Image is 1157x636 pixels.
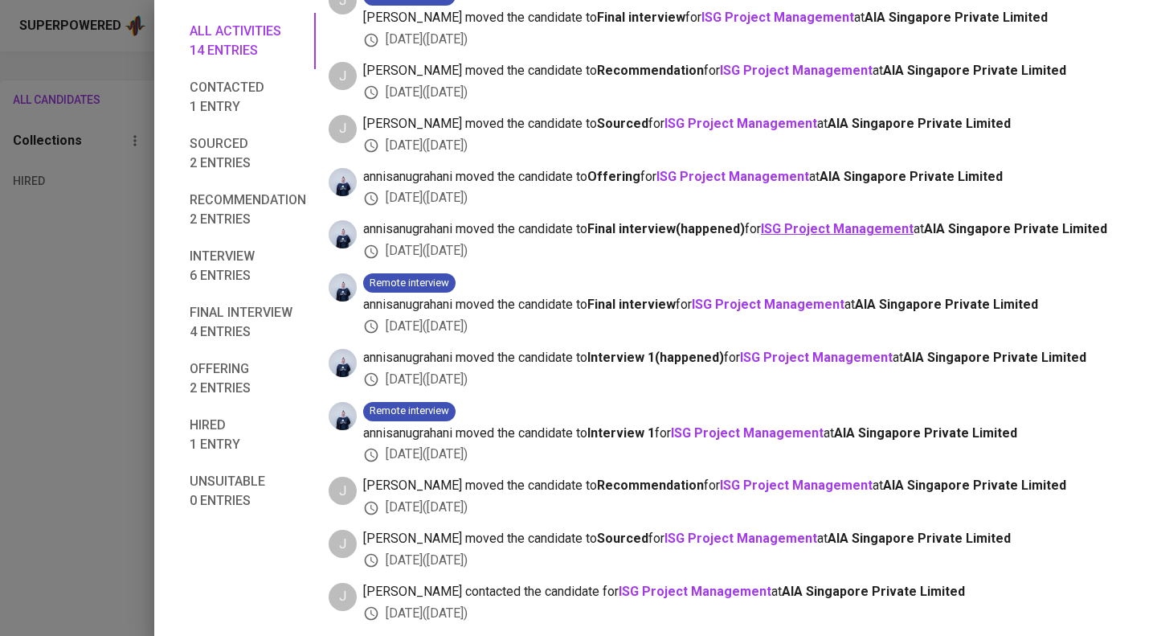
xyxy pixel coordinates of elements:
[363,499,1118,517] div: [DATE] ( [DATE] )
[597,10,685,25] b: Final interview
[190,191,306,229] span: Recommendation 2 entries
[664,116,817,131] a: ISG Project Management
[190,247,306,285] span: Interview 6 entries
[587,169,640,184] b: Offering
[363,605,1118,623] div: [DATE] ( [DATE] )
[363,220,1118,239] span: annisanugrahani moved the candidate to for at
[692,297,844,312] a: ISG Project Management
[190,416,306,454] span: Hired 1 entry
[363,31,1118,49] div: [DATE] ( [DATE] )
[903,350,1086,365] span: AIA Singapore Private Limited
[720,478,873,493] a: ISG Project Management
[329,402,357,430] img: annisa@glints.com
[761,221,914,236] a: ISG Project Management
[329,477,357,505] div: J
[329,530,357,558] div: J
[190,134,306,173] span: Sourced 2 entries
[740,350,893,365] a: ISG Project Management
[701,10,854,25] a: ISG Project Management
[363,242,1118,261] div: [DATE] ( [DATE] )
[329,115,357,143] div: J
[363,425,1118,443] span: annisanugrahani moved the candidate to for at
[190,303,306,342] span: Final interview 4 entries
[363,530,1118,548] span: [PERSON_NAME] moved the candidate to for at
[924,221,1107,236] span: AIA Singapore Private Limited
[363,168,1118,187] span: annisanugrahani moved the candidate to for at
[587,350,724,365] b: Interview 1 ( happened )
[363,445,1118,464] div: [DATE] ( [DATE] )
[587,221,745,236] b: Final interview ( happened )
[828,531,1011,546] span: AIA Singapore Private Limited
[363,115,1118,133] span: [PERSON_NAME] moved the candidate to for at
[363,371,1118,389] div: [DATE] ( [DATE] )
[828,116,1011,131] span: AIA Singapore Private Limited
[363,296,1118,314] span: annisanugrahani moved the candidate to for at
[597,63,704,78] b: Recommendation
[363,583,1118,601] span: [PERSON_NAME] contacted the candidate for at
[883,478,1066,493] span: AIA Singapore Private Limited
[671,425,824,441] a: ISG Project Management
[190,359,306,398] span: Offering 2 entries
[329,220,357,248] img: annisa@glints.com
[329,168,357,196] img: annisa@glints.com
[329,273,357,302] img: annisa@glints.com
[834,425,1017,441] span: AIA Singapore Private Limited
[363,404,456,419] span: Remote interview
[587,297,676,312] b: Final interview
[820,169,1003,184] span: AIA Singapore Private Limited
[363,477,1118,495] span: [PERSON_NAME] moved the candidate to for at
[329,62,357,90] div: J
[597,531,648,546] b: Sourced
[363,84,1118,102] div: [DATE] ( [DATE] )
[329,349,357,377] img: annisa@glints.com
[363,552,1118,570] div: [DATE] ( [DATE] )
[720,63,873,78] a: ISG Project Management
[190,22,306,60] span: All activities 14 entries
[883,63,1066,78] span: AIA Singapore Private Limited
[865,10,1048,25] span: AIA Singapore Private Limited
[363,349,1118,367] span: annisanugrahani moved the candidate to for at
[363,9,1118,27] span: [PERSON_NAME] moved the candidate to for at
[363,189,1118,207] div: [DATE] ( [DATE] )
[664,531,817,546] a: ISG Project Management
[619,584,771,599] a: ISG Project Management
[329,583,357,611] div: J
[363,62,1118,80] span: [PERSON_NAME] moved the candidate to for at
[190,78,306,117] span: Contacted 1 entry
[190,472,306,511] span: Unsuitable 0 entries
[587,425,655,441] b: Interview 1
[656,169,809,184] a: ISG Project Management
[597,116,648,131] b: Sourced
[855,297,1038,312] span: AIA Singapore Private Limited
[363,318,1118,336] div: [DATE] ( [DATE] )
[597,478,704,493] b: Recommendation
[782,584,965,599] span: AIA Singapore Private Limited
[363,137,1118,155] div: [DATE] ( [DATE] )
[363,276,456,291] span: Remote interview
